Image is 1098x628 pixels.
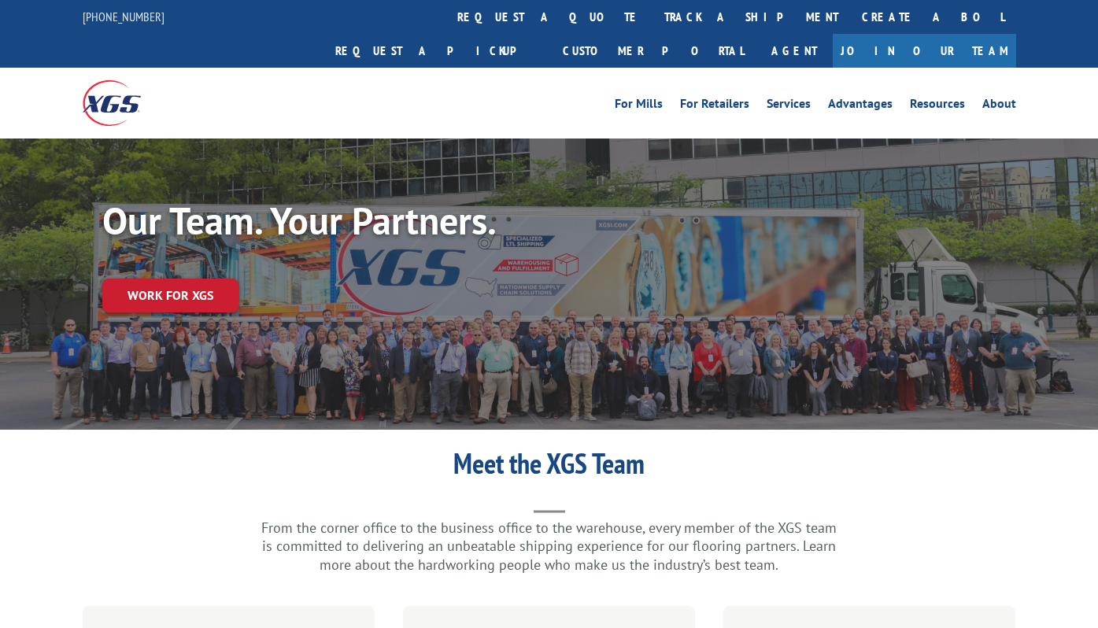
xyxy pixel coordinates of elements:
[551,34,756,68] a: Customer Portal
[767,98,811,115] a: Services
[102,201,575,247] h1: Our Team. Your Partners.
[756,34,833,68] a: Agent
[235,449,864,486] h1: Meet the XGS Team
[102,279,238,312] a: Work for XGS
[615,98,663,115] a: For Mills
[323,34,551,68] a: Request a pickup
[83,9,165,24] a: [PHONE_NUMBER]
[680,98,749,115] a: For Retailers
[235,519,864,574] p: From the corner office to the business office to the warehouse, every member of the XGS team is c...
[910,98,965,115] a: Resources
[982,98,1016,115] a: About
[828,98,893,115] a: Advantages
[833,34,1016,68] a: Join Our Team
